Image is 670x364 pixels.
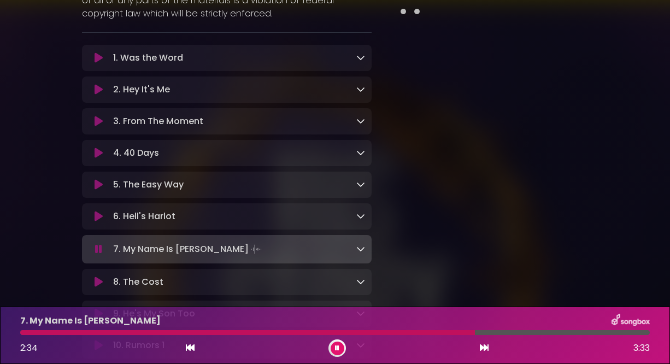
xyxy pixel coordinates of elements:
img: waveform4.gif [249,242,264,257]
p: 4. 40 Days [113,146,159,160]
p: 2. Hey It's Me [113,83,170,96]
span: 2:34 [20,342,38,354]
p: 8. The Cost [113,275,163,289]
p: 5. The Easy Way [113,178,184,191]
p: 1. Was the Word [113,51,183,64]
p: 3. From The Moment [113,115,203,128]
p: 7. My Name Is [PERSON_NAME] [113,242,264,257]
span: 3:33 [633,342,650,355]
p: 6. Hell's Harlot [113,210,175,223]
img: songbox-logo-white.png [612,314,650,328]
p: 7. My Name Is [PERSON_NAME] [20,314,161,327]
